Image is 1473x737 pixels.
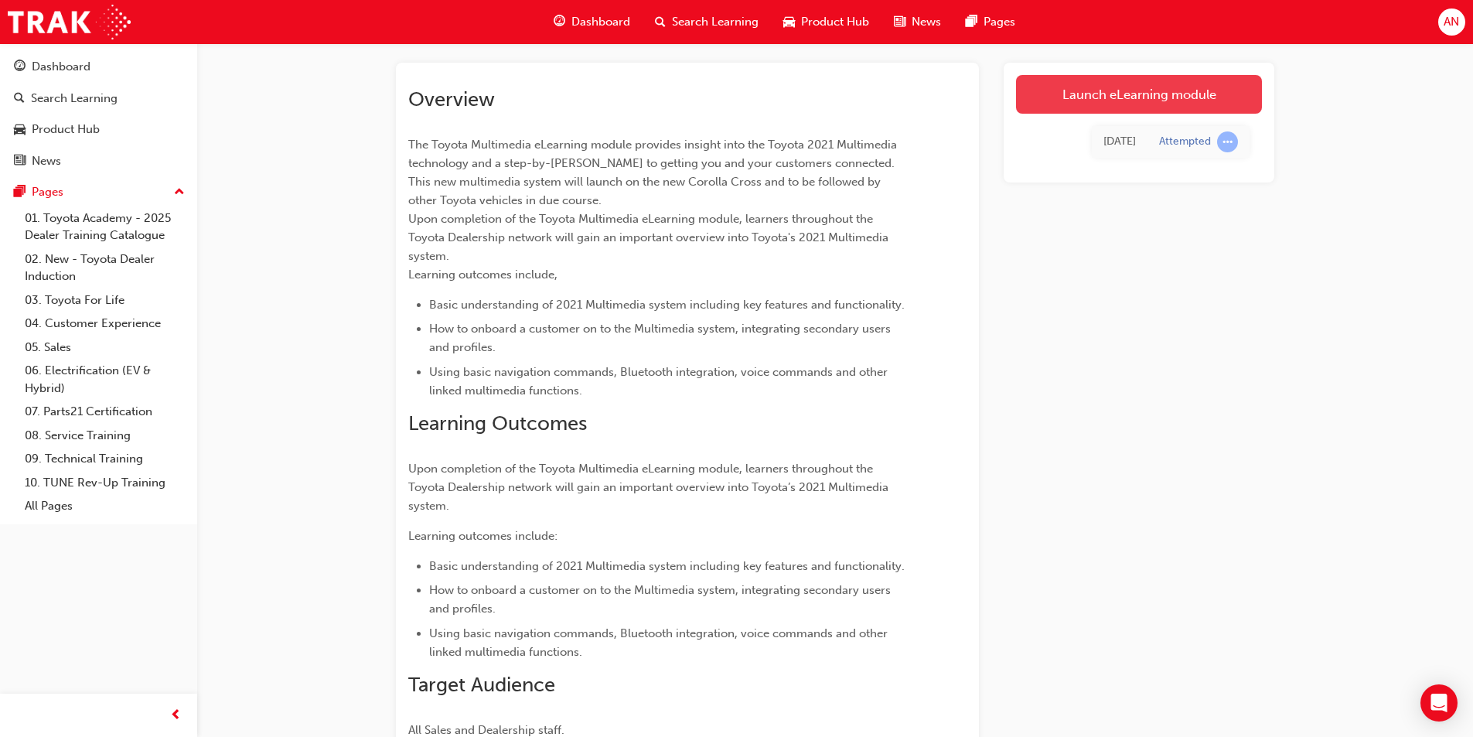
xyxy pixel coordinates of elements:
span: Pages [984,13,1015,31]
span: prev-icon [170,706,182,725]
a: Dashboard [6,53,191,81]
a: 09. Technical Training [19,447,191,471]
a: All Pages [19,494,191,518]
a: guage-iconDashboard [541,6,643,38]
a: 05. Sales [19,336,191,360]
span: Dashboard [571,13,630,31]
span: guage-icon [554,12,565,32]
span: Using basic navigation commands, Bluetooth integration, voice commands and other linked multimedi... [429,365,891,398]
a: 04. Customer Experience [19,312,191,336]
span: news-icon [14,155,26,169]
a: news-iconNews [881,6,953,38]
span: car-icon [783,12,795,32]
div: Attempted [1159,135,1211,149]
a: 01. Toyota Academy - 2025 Dealer Training Catalogue [19,206,191,247]
a: 06. Electrification (EV & Hybrid) [19,359,191,400]
span: search-icon [14,92,25,106]
a: 08. Service Training [19,424,191,448]
span: news-icon [894,12,905,32]
span: learningRecordVerb_ATTEMPT-icon [1217,131,1238,152]
span: car-icon [14,123,26,137]
span: Target Audience [408,673,555,697]
span: News [912,13,941,31]
span: Overview [408,87,495,111]
div: Product Hub [32,121,100,138]
a: 03. Toyota For Life [19,288,191,312]
div: Open Intercom Messenger [1420,684,1458,722]
a: News [6,147,191,176]
span: AN [1444,13,1459,31]
span: Product Hub [801,13,869,31]
img: Trak [8,5,131,39]
button: AN [1438,9,1465,36]
a: car-iconProduct Hub [771,6,881,38]
span: pages-icon [14,186,26,200]
div: News [32,152,61,170]
span: up-icon [174,183,185,203]
a: search-iconSearch Learning [643,6,771,38]
a: pages-iconPages [953,6,1028,38]
div: Pages [32,183,63,201]
span: Using basic navigation commands, Bluetooth integration, voice commands and other linked multimedi... [429,626,891,659]
span: How to onboard a customer on to the Multimedia system, integrating secondary users and profiles. [429,583,894,616]
a: Search Learning [6,84,191,113]
span: Learning Outcomes [408,411,587,435]
span: Search Learning [672,13,759,31]
span: How to onboard a customer on to the Multimedia system, integrating secondary users and profiles. [429,322,894,354]
div: Search Learning [31,90,118,107]
span: guage-icon [14,60,26,74]
a: 10. TUNE Rev-Up Training [19,471,191,495]
div: Dashboard [32,58,90,76]
span: Learning outcomes include: [408,529,557,543]
a: 02. New - Toyota Dealer Induction [19,247,191,288]
span: pages-icon [966,12,977,32]
a: Launch eLearning module [1016,75,1262,114]
button: Pages [6,178,191,206]
span: All Sales and Dealership staff. [408,723,564,737]
button: DashboardSearch LearningProduct HubNews [6,49,191,178]
span: Upon completion of the Toyota Multimedia eLearning module, learners throughout the Toyota Dealers... [408,462,892,513]
a: 07. Parts21 Certification [19,400,191,424]
span: Basic understanding of 2021 Multimedia system including key features and functionality. [429,298,905,312]
span: The Toyota Multimedia eLearning module provides insight into the Toyota 2021 Multimedia technolog... [408,138,900,281]
div: Wed Aug 20 2025 17:03:07 GMT+1000 (Australian Eastern Standard Time) [1103,133,1136,151]
a: Product Hub [6,115,191,144]
span: Basic understanding of 2021 Multimedia system including key features and functionality. [429,559,905,573]
span: search-icon [655,12,666,32]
